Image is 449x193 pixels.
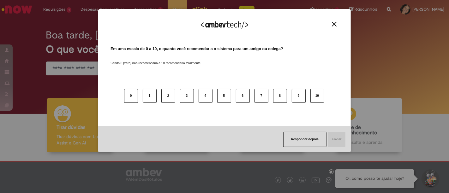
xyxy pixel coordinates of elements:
[180,89,194,103] button: 3
[111,46,283,52] label: Em uma escala de 0 a 10, o quanto você recomendaria o sistema para um amigo ou colega?
[111,54,201,66] label: Sendo 0 (zero) não recomendaria e 10 recomendaria totalmente.
[124,89,138,103] button: 0
[201,21,248,29] img: Logo Ambevtech
[332,22,337,26] img: Close
[310,89,324,103] button: 10
[283,132,326,147] button: Responder depois
[236,89,250,103] button: 6
[161,89,175,103] button: 2
[254,89,268,103] button: 7
[330,21,338,27] button: Close
[199,89,213,103] button: 4
[143,89,157,103] button: 1
[273,89,287,103] button: 8
[217,89,231,103] button: 5
[292,89,306,103] button: 9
